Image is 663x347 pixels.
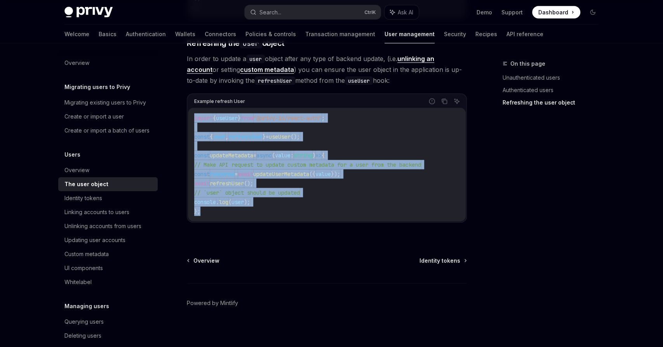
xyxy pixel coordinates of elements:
div: Unlinking accounts from users [64,221,141,231]
div: Example refresh User [194,96,245,106]
h5: Migrating users to Privy [64,82,130,92]
h5: Managing users [64,302,109,311]
a: custom metadata [240,66,294,74]
span: = [235,171,238,178]
a: Updating user accounts [58,233,158,247]
span: await [238,171,253,178]
span: ; [322,115,325,122]
div: Updating user accounts [64,235,125,245]
span: (); [244,180,253,187]
a: Connectors [205,25,236,44]
div: Migrating existing users to Privy [64,98,146,107]
span: import [194,115,213,122]
a: Querying users [58,315,158,329]
span: // Make API request to update custom metadata for a user from the backend [194,161,421,168]
a: Migrating existing users to Privy [58,96,158,110]
a: Unauthenticated users [503,71,605,84]
span: (); [291,133,300,140]
a: Recipes [475,25,497,44]
span: user [231,199,244,206]
a: Whitelabel [58,275,158,289]
div: Search... [259,8,281,17]
div: The user object [64,180,108,189]
a: Custom metadata [58,247,158,261]
span: useUser [269,133,291,140]
span: user [213,133,225,140]
span: useUser [216,115,238,122]
button: Copy the contents from the code block [439,96,449,106]
span: Overview [193,257,219,265]
span: "@privy-io/react-auth" [253,115,322,122]
a: Identity tokens [419,257,466,265]
a: Authentication [126,25,166,44]
a: Dashboard [532,6,580,19]
span: Identity tokens [419,257,460,265]
a: The user object [58,177,158,191]
span: await [194,180,210,187]
a: UI components [58,261,158,275]
div: Linking accounts to users [64,208,129,217]
a: Policies & controls [245,25,296,44]
code: refreshUser [255,77,295,85]
span: In order to update a object after any type of backend update, (i.e. or setting ) you can ensure t... [187,53,467,86]
div: Create or import a user [64,112,124,121]
button: Report incorrect code [427,96,437,106]
span: ); [244,199,250,206]
span: // `user` object should be updated [194,189,300,196]
h5: Users [64,150,80,159]
code: useUser [345,77,373,85]
a: unlinking an account [187,55,434,74]
span: }); [331,171,340,178]
a: Basics [99,25,117,44]
div: Identity tokens [64,194,102,203]
a: Linking accounts to users [58,205,158,219]
button: Ask AI [452,96,462,106]
span: value [315,171,331,178]
button: Search...CtrlK [245,5,381,19]
a: Deleting users [58,329,158,343]
span: const [194,171,210,178]
span: , [225,133,228,140]
span: log [219,199,228,206]
a: Overview [58,163,158,177]
span: ( [228,199,231,206]
span: console [194,199,216,206]
div: UI components [64,263,103,273]
span: refreshUser [228,133,263,140]
a: Create or import a batch of users [58,124,158,138]
a: Wallets [175,25,195,44]
a: Unlinking accounts from users [58,219,158,233]
span: : [291,152,294,159]
a: Security [444,25,466,44]
span: ) [312,152,315,159]
span: ({ [309,171,315,178]
span: updateMetadata [210,152,253,159]
span: const [194,152,210,159]
a: Transaction management [305,25,375,44]
div: Whitelabel [64,277,92,287]
a: Support [501,9,523,16]
a: API reference [506,25,543,44]
a: Refreshing the user object [503,96,605,109]
a: Overview [58,56,158,70]
span: const [194,133,210,140]
span: value [275,152,291,159]
span: { [210,133,213,140]
span: updateUserMetadata [253,171,309,178]
div: Querying users [64,317,104,326]
span: = [253,152,256,159]
div: Overview [64,166,89,175]
span: = [266,133,269,140]
span: async [256,152,272,159]
span: from [241,115,253,122]
a: Demo [477,9,492,16]
span: refreshUser [210,180,244,187]
span: } [238,115,241,122]
span: }; [194,208,200,215]
button: Ask AI [385,5,419,19]
div: Custom metadata [64,249,109,259]
span: Ctrl K [364,9,376,16]
span: Ask AI [398,9,413,16]
a: Create or import a user [58,110,158,124]
img: dark logo [64,7,113,18]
